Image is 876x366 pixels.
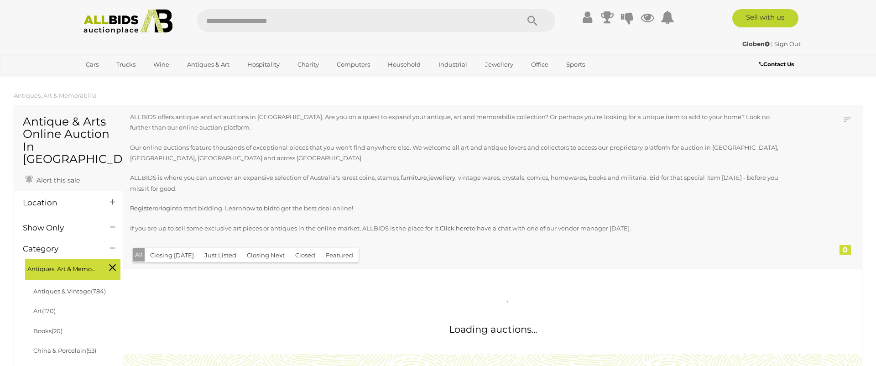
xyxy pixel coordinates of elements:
[42,307,56,314] span: (170)
[199,248,242,262] button: Just Listed
[433,57,473,72] a: Industrial
[34,176,80,184] span: Alert this sale
[839,245,851,255] div: 0
[33,288,106,295] a: Antiques & Vintage(784)
[449,324,537,335] span: Loading auctions...
[320,248,359,262] button: Featured
[33,347,96,354] a: China & Porcelain(53)
[510,9,555,32] button: Search
[52,327,63,335] span: (20)
[130,142,788,164] p: Our online auctions feature thousands of exceptional pieces that you won't find anywhere else. We...
[110,57,141,72] a: Trucks
[242,204,274,212] a: how to bid
[130,112,788,133] p: ALLBIDS offers antique and art auctions in [GEOGRAPHIC_DATA]. Are you on a quest to expand your a...
[130,204,155,212] a: Register
[292,57,325,72] a: Charity
[80,57,104,72] a: Cars
[331,57,376,72] a: Computers
[241,57,286,72] a: Hospitality
[14,92,97,99] a: Antiques, Art & Memorabilia
[774,40,801,47] a: Sign Out
[732,9,798,27] a: Sell with us
[133,248,145,261] button: All
[23,173,82,186] a: Alert this sale
[382,57,427,72] a: Household
[759,59,796,69] a: Contact Us
[130,203,788,214] p: or to start bidding. Learn to get the best deal online!
[27,261,96,274] span: Antiques, Art & Memorabilia
[161,204,176,212] a: login
[130,173,788,194] p: ALLBIDS is where you can uncover an expansive selection of Australia's rarest coins, stamps, , , ...
[23,224,96,232] h4: Show Only
[742,40,771,47] a: Globen
[759,61,794,68] b: Contact Us
[78,9,177,34] img: Allbids.com.au
[145,248,199,262] button: Closing [DATE]
[33,327,63,335] a: Books(20)
[181,57,235,72] a: Antiques & Art
[23,199,96,207] h4: Location
[91,288,106,295] span: (784)
[80,72,156,87] a: [GEOGRAPHIC_DATA]
[86,347,96,354] span: (53)
[33,307,56,314] a: Art(170)
[525,57,554,72] a: Office
[147,57,175,72] a: Wine
[560,57,591,72] a: Sports
[428,174,455,181] a: jewellery
[130,223,788,234] p: If you are up to sell some exclusive art pieces or antiques in the online market, ALLBIDS is the ...
[771,40,773,47] span: |
[401,174,427,181] a: furniture
[23,115,114,166] h1: Antique & Arts Online Auction In [GEOGRAPHIC_DATA]
[241,248,290,262] button: Closing Next
[440,225,469,232] a: Click here
[290,248,321,262] button: Closed
[742,40,770,47] strong: Globen
[23,245,96,253] h4: Category
[479,57,519,72] a: Jewellery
